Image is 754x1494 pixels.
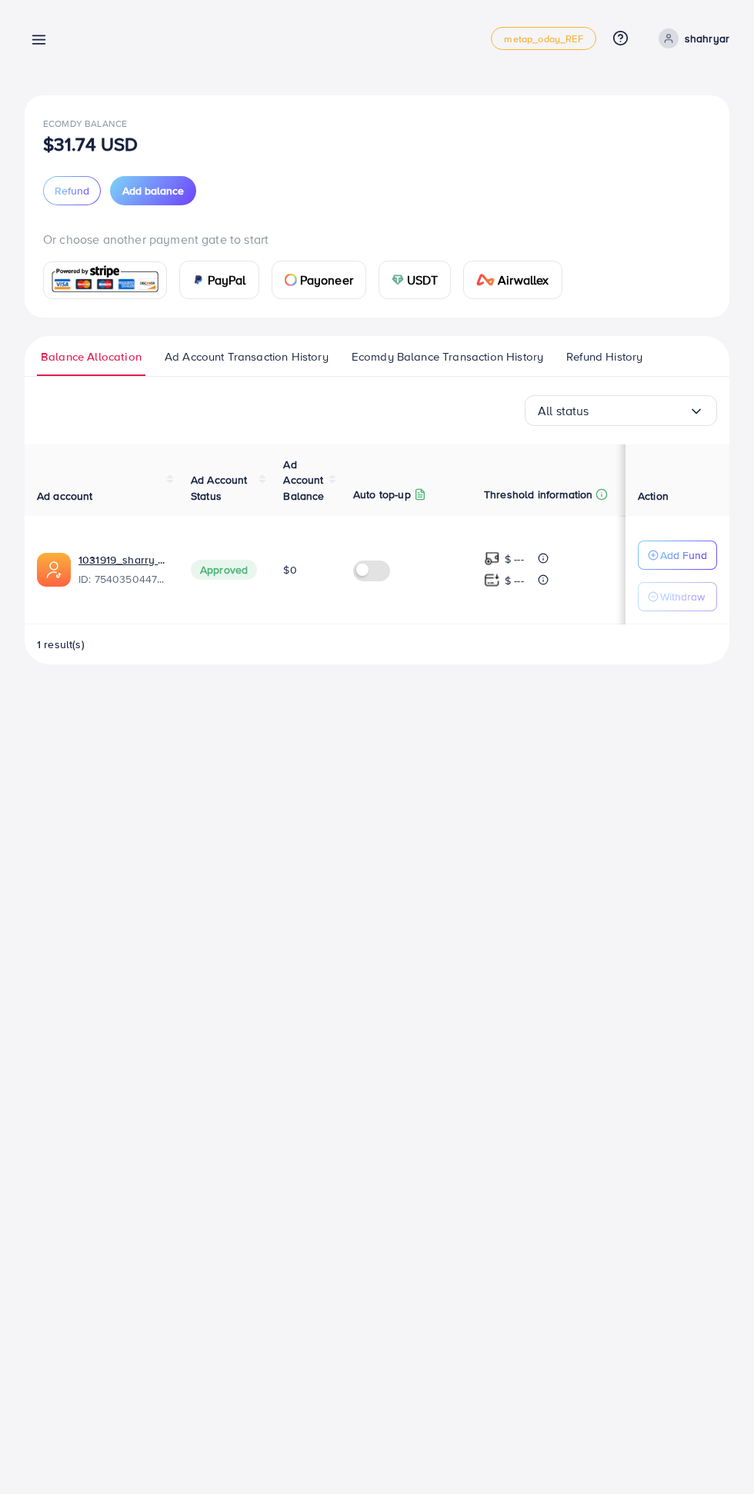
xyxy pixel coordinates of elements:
[538,399,589,423] span: All status
[685,29,729,48] p: shahryar
[43,135,138,153] p: $31.74 USD
[37,488,93,504] span: Ad account
[165,348,329,365] span: Ad Account Transaction History
[379,261,452,299] a: cardUSDT
[484,572,500,588] img: top-up amount
[285,274,297,286] img: card
[55,183,89,198] span: Refund
[78,552,166,567] a: 1031919_sharry mughal_1755624852344
[660,587,705,606] p: Withdraw
[78,552,166,587] div: <span class='underline'>1031919_sharry mughal_1755624852344</span></br>7540350447681863698
[43,261,167,299] a: card
[491,27,596,50] a: metap_oday_REF
[191,472,248,503] span: Ad Account Status
[272,261,366,299] a: cardPayoneer
[476,274,495,286] img: card
[407,271,439,289] span: USDT
[505,550,524,568] p: $ ---
[353,485,411,504] p: Auto top-up
[191,560,257,580] span: Approved
[484,485,592,504] p: Threshold information
[638,582,717,611] button: Withdraw
[300,271,353,289] span: Payoneer
[638,541,717,570] button: Add Fund
[283,562,296,577] span: $0
[525,395,717,426] div: Search for option
[660,546,707,564] p: Add Fund
[37,637,85,652] span: 1 result(s)
[110,176,196,205] button: Add balance
[48,264,162,297] img: card
[484,551,500,567] img: top-up amount
[192,274,205,286] img: card
[37,553,71,587] img: ic-ads-acc.e4c84228.svg
[122,183,184,198] span: Add balance
[504,34,582,44] span: metap_oday_REF
[392,274,404,286] img: card
[41,348,142,365] span: Balance Allocation
[78,571,166,587] span: ID: 7540350447681863698
[589,399,689,423] input: Search for option
[352,348,543,365] span: Ecomdy Balance Transaction History
[179,261,259,299] a: cardPayPal
[43,176,101,205] button: Refund
[463,261,562,299] a: cardAirwallex
[283,457,324,504] span: Ad Account Balance
[652,28,729,48] a: shahryar
[505,571,524,590] p: $ ---
[43,117,127,130] span: Ecomdy Balance
[566,348,642,365] span: Refund History
[498,271,549,289] span: Airwallex
[638,488,669,504] span: Action
[208,271,246,289] span: PayPal
[43,230,711,248] p: Or choose another payment gate to start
